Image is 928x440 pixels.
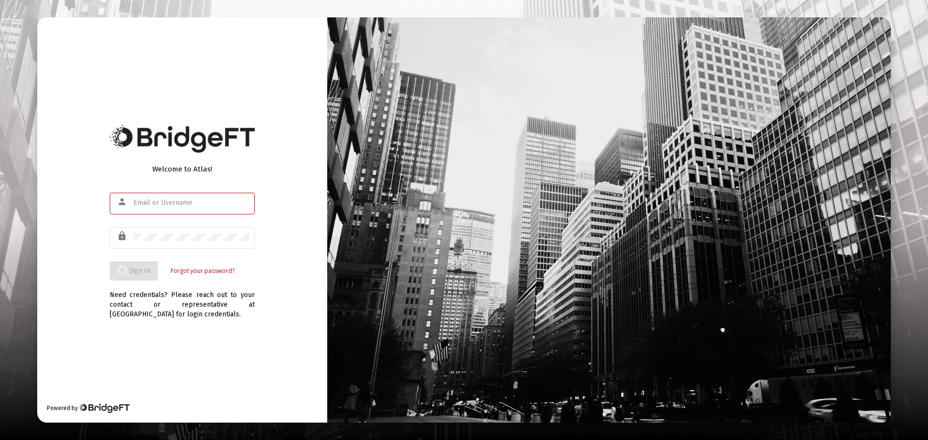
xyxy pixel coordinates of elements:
div: Powered by [47,403,130,413]
img: Bridge Financial Technology Logo [79,403,130,413]
div: Need credentials? Please reach out to your contact or representative at [GEOGRAPHIC_DATA] for log... [110,281,255,319]
button: Sign In [110,261,158,281]
mat-icon: lock [117,230,129,242]
div: Welcome to Atlas! [110,164,255,174]
img: Bridge Financial Technology Logo [110,125,255,153]
input: Email or Username [133,199,249,207]
a: Forgot your password? [171,266,234,276]
span: Sign In [117,267,150,275]
mat-icon: person [117,196,129,208]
